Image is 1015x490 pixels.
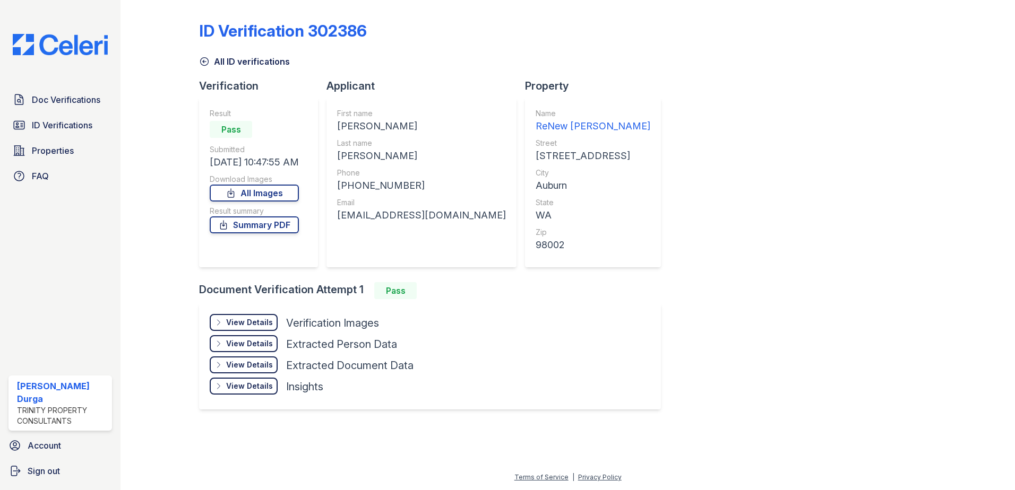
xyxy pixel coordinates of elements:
[337,148,506,163] div: [PERSON_NAME]
[199,282,669,299] div: Document Verification Attempt 1
[226,338,273,349] div: View Details
[28,439,61,452] span: Account
[286,337,397,352] div: Extracted Person Data
[286,358,414,373] div: Extracted Document Data
[337,197,506,208] div: Email
[226,360,273,370] div: View Details
[536,168,650,178] div: City
[8,140,112,161] a: Properties
[210,155,299,170] div: [DATE] 10:47:55 AM
[4,435,116,456] a: Account
[337,138,506,148] div: Last name
[337,119,506,134] div: [PERSON_NAME]
[210,206,299,216] div: Result summary
[210,185,299,202] a: All Images
[536,148,650,163] div: [STREET_ADDRESS]
[536,108,650,119] div: Name
[8,89,112,110] a: Doc Verifications
[286,316,379,330] div: Verification Images
[514,473,569,481] a: Terms of Service
[286,379,323,394] div: Insights
[326,78,525,93] div: Applicant
[337,108,506,119] div: First name
[8,115,112,136] a: ID Verifications
[536,227,650,238] div: Zip
[210,108,299,119] div: Result
[536,138,650,148] div: Street
[32,144,74,157] span: Properties
[536,197,650,208] div: State
[199,78,326,93] div: Verification
[210,216,299,233] a: Summary PDF
[578,473,622,481] a: Privacy Policy
[536,178,650,193] div: Auburn
[536,108,650,134] a: Name ReNew [PERSON_NAME]
[199,21,367,40] div: ID Verification 302386
[337,208,506,223] div: [EMAIL_ADDRESS][DOMAIN_NAME]
[337,178,506,193] div: [PHONE_NUMBER]
[210,144,299,155] div: Submitted
[536,119,650,134] div: ReNew [PERSON_NAME]
[536,238,650,252] div: 98002
[199,55,290,68] a: All ID verifications
[210,174,299,185] div: Download Images
[17,380,108,405] div: [PERSON_NAME] Durga
[337,168,506,178] div: Phone
[4,34,116,55] img: CE_Logo_Blue-a8612792a0a2168367f1c8372b55b34899dd931a85d93a1a3d3e32e68fde9ad4.png
[17,405,108,426] div: Trinity Property Consultants
[8,165,112,187] a: FAQ
[28,465,60,477] span: Sign out
[374,282,417,299] div: Pass
[572,473,574,481] div: |
[4,460,116,482] a: Sign out
[525,78,669,93] div: Property
[226,381,273,391] div: View Details
[210,121,252,138] div: Pass
[32,170,49,182] span: FAQ
[536,208,650,223] div: WA
[226,317,273,328] div: View Details
[32,119,92,132] span: ID Verifications
[32,93,100,106] span: Doc Verifications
